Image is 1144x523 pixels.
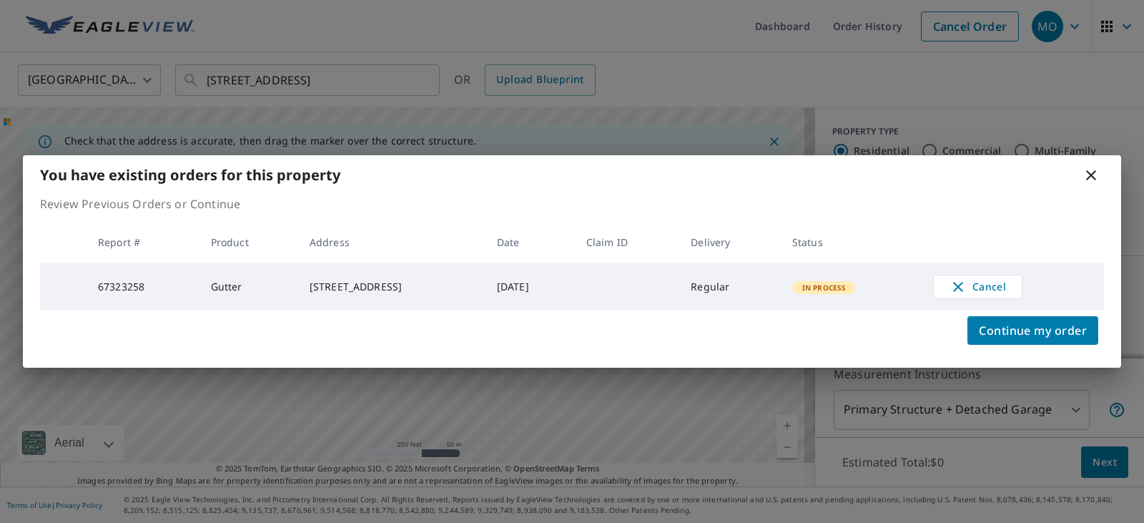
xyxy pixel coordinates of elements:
th: Product [199,221,298,263]
th: Claim ID [575,221,679,263]
td: Gutter [199,263,298,311]
th: Delivery [679,221,781,263]
td: 67323258 [87,263,199,311]
span: In Process [794,283,855,293]
span: Continue my order [979,321,1087,341]
th: Status [781,221,922,263]
p: Review Previous Orders or Continue [40,195,1104,212]
b: You have existing orders for this property [40,165,340,185]
th: Address [298,221,485,263]
div: [STREET_ADDRESS] [310,280,474,294]
td: Regular [679,263,781,311]
button: Continue my order [967,316,1098,345]
th: Report # [87,221,199,263]
td: [DATE] [485,263,575,311]
span: Cancel [948,278,1007,295]
th: Date [485,221,575,263]
button: Cancel [933,275,1022,299]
